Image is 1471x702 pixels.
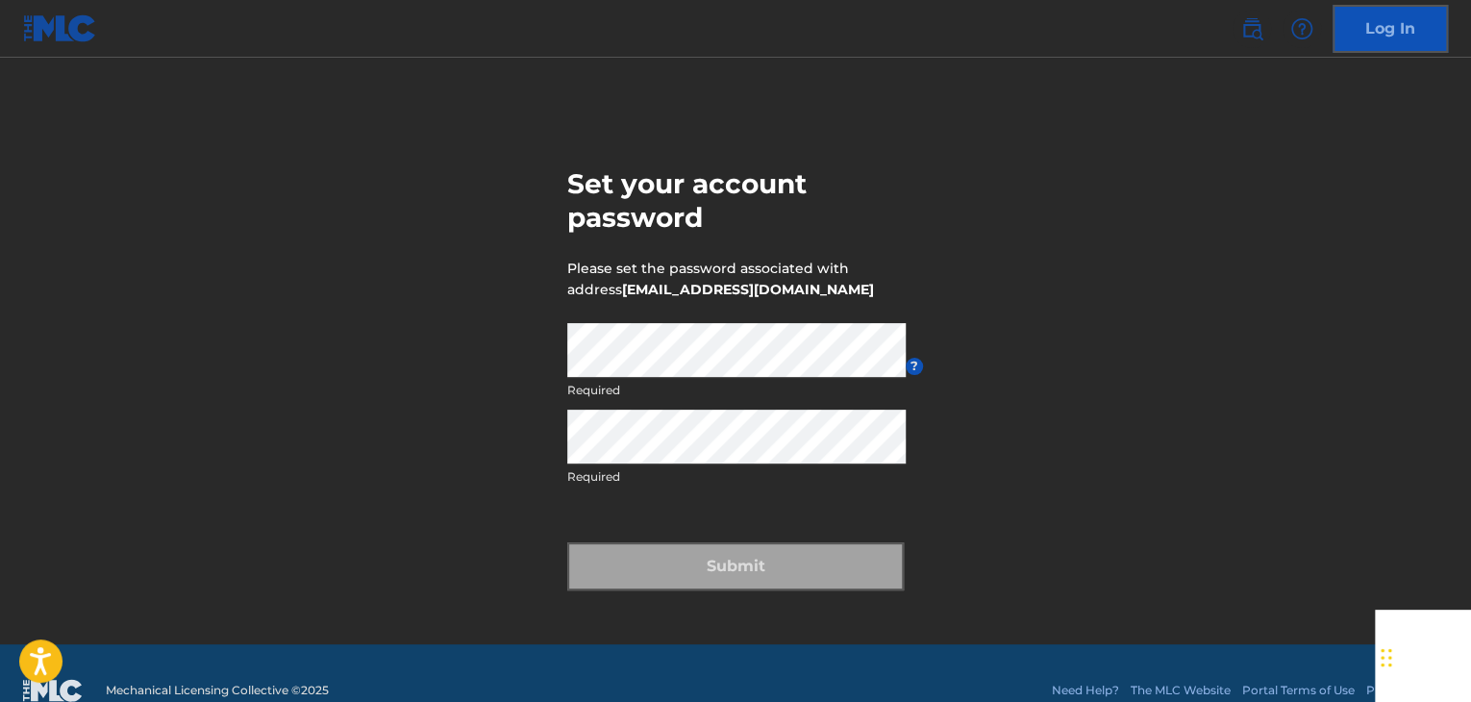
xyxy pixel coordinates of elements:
span: ? [906,358,923,375]
a: Public Search [1233,10,1271,48]
a: Privacy Policy [1366,682,1448,699]
img: logo [23,679,83,702]
a: Need Help? [1052,682,1119,699]
p: Required [567,468,906,486]
h3: Set your account password [567,167,904,235]
a: Log In [1333,5,1448,53]
a: The MLC Website [1131,682,1231,699]
a: Portal Terms of Use [1242,682,1355,699]
img: MLC Logo [23,14,97,42]
img: help [1290,17,1313,40]
p: Required [567,382,906,399]
div: Help [1283,10,1321,48]
span: Mechanical Licensing Collective © 2025 [106,682,329,699]
div: Drag [1381,629,1392,687]
iframe: Chat Widget [1375,610,1471,702]
p: Please set the password associated with address [567,258,874,300]
img: search [1240,17,1263,40]
strong: [EMAIL_ADDRESS][DOMAIN_NAME] [622,281,874,298]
